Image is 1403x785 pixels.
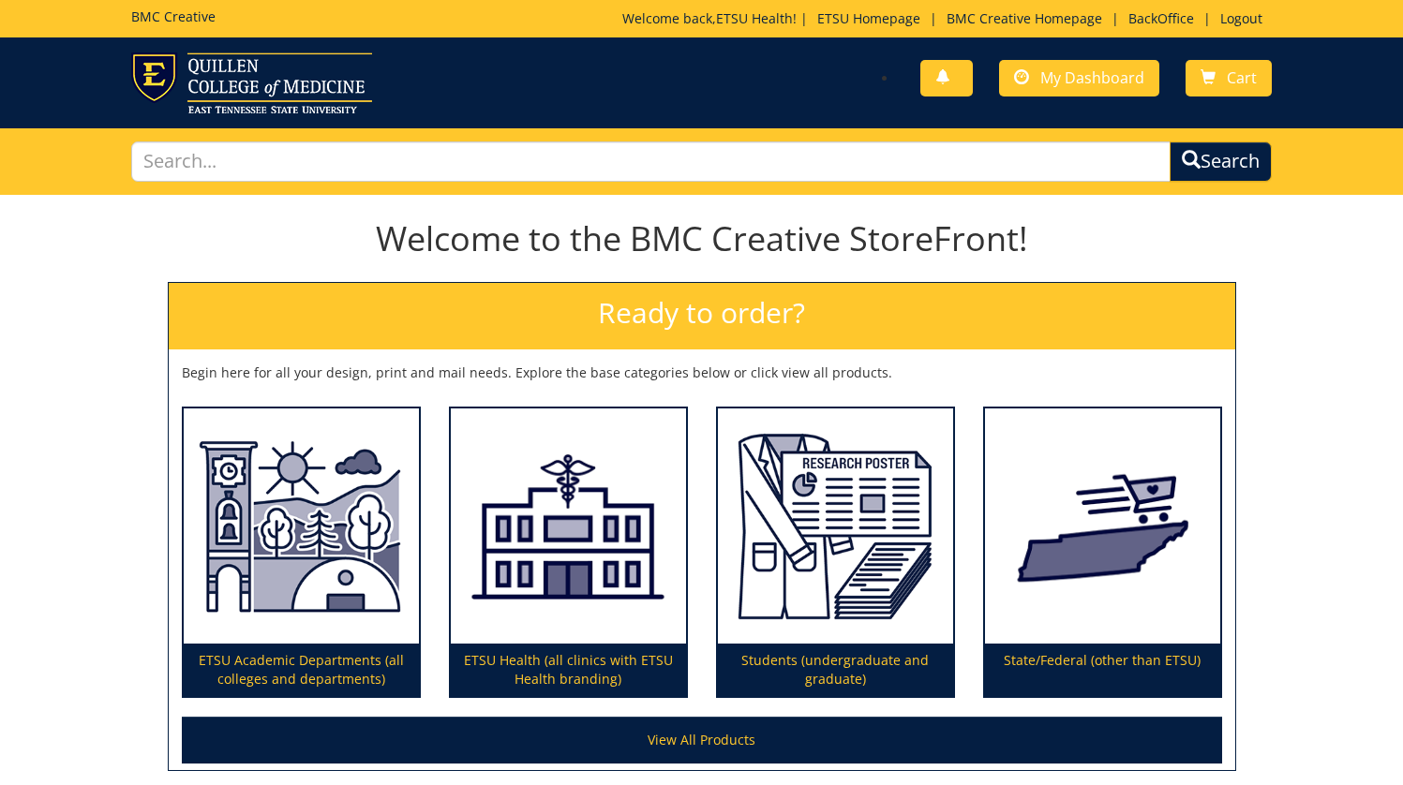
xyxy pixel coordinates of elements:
a: ETSU Academic Departments (all colleges and departments) [184,408,419,697]
a: Logout [1211,9,1272,27]
p: Welcome back, ! | | | | [622,9,1272,28]
span: Cart [1227,67,1257,88]
a: ETSU Health [716,9,793,27]
a: BMC Creative Homepage [937,9,1112,27]
p: ETSU Health (all clinics with ETSU Health branding) [451,644,686,696]
img: ETSU logo [131,52,372,113]
span: My Dashboard [1040,67,1144,88]
img: State/Federal (other than ETSU) [985,408,1220,644]
a: Cart [1186,60,1272,96]
h2: Ready to order? [169,283,1235,349]
input: Search... [131,141,1172,182]
a: BackOffice [1119,9,1203,27]
p: Begin here for all your design, print and mail needs. Explore the base categories below or click ... [182,363,1222,382]
h5: BMC Creative [131,9,216,23]
a: ETSU Health (all clinics with ETSU Health branding) [451,408,686,697]
img: ETSU Academic Departments (all colleges and departments) [184,408,419,644]
h1: Welcome to the BMC Creative StoreFront! [168,220,1236,258]
img: ETSU Health (all clinics with ETSU Health branding) [451,408,686,644]
p: Students (undergraduate and graduate) [718,644,953,696]
img: Students (undergraduate and graduate) [718,408,953,644]
p: ETSU Academic Departments (all colleges and departments) [184,644,419,696]
a: State/Federal (other than ETSU) [985,408,1220,697]
button: Search [1170,141,1272,182]
a: View All Products [182,717,1222,763]
a: ETSU Homepage [808,9,930,27]
a: My Dashboard [999,60,1159,96]
p: State/Federal (other than ETSU) [985,644,1220,696]
a: Students (undergraduate and graduate) [718,408,953,697]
